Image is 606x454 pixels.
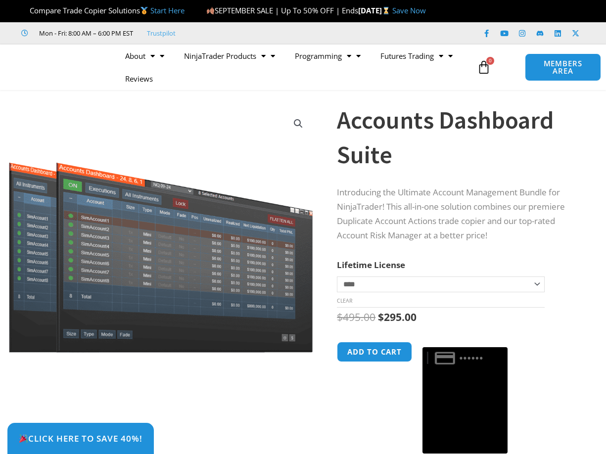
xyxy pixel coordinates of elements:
nav: Menu [115,45,473,90]
a: Programming [285,45,371,67]
img: Screenshot 2024-08-26 155710eeeee [7,107,315,353]
bdi: 295.00 [378,310,417,324]
a: Trustpilot [147,27,176,39]
a: Start Here [150,5,185,15]
a: 🎉Click Here to save 40%! [7,423,154,454]
a: MEMBERS AREA [525,53,601,81]
text: •••••• [460,353,485,363]
a: Futures Trading [371,45,463,67]
button: Add to cart [337,342,412,362]
a: Save Now [392,5,426,15]
img: 🍂 [207,7,214,14]
a: NinjaTrader Products [174,45,285,67]
span: Compare Trade Copier Solutions [21,5,185,15]
a: 0 [462,53,506,82]
span: $ [378,310,384,324]
a: About [115,45,174,67]
label: Lifetime License [337,259,405,271]
img: 🏆 [22,7,29,14]
span: MEMBERS AREA [535,60,591,75]
span: 0 [486,57,494,65]
img: ⌛ [382,7,390,14]
button: Buy with GPay [422,347,508,454]
span: $ [337,310,343,324]
a: Reviews [115,67,163,90]
img: 🥇 [140,7,148,14]
span: Click Here to save 40%! [19,434,142,443]
iframe: Secure payment input frame [420,340,510,341]
span: SEPTEMBER SALE | Up To 50% OFF | Ends [206,5,358,15]
p: Introducing the Ultimate Account Management Bundle for NinjaTrader! This all-in-one solution comb... [337,185,581,243]
span: Mon - Fri: 8:00 AM – 6:00 PM EST [37,27,133,39]
img: 🎉 [19,434,28,443]
h1: Accounts Dashboard Suite [337,103,581,172]
a: View full-screen image gallery [289,115,307,133]
strong: [DATE] [358,5,392,15]
a: Clear options [337,297,352,304]
bdi: 495.00 [337,310,375,324]
img: LogoAI | Affordable Indicators – NinjaTrader [7,49,114,85]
